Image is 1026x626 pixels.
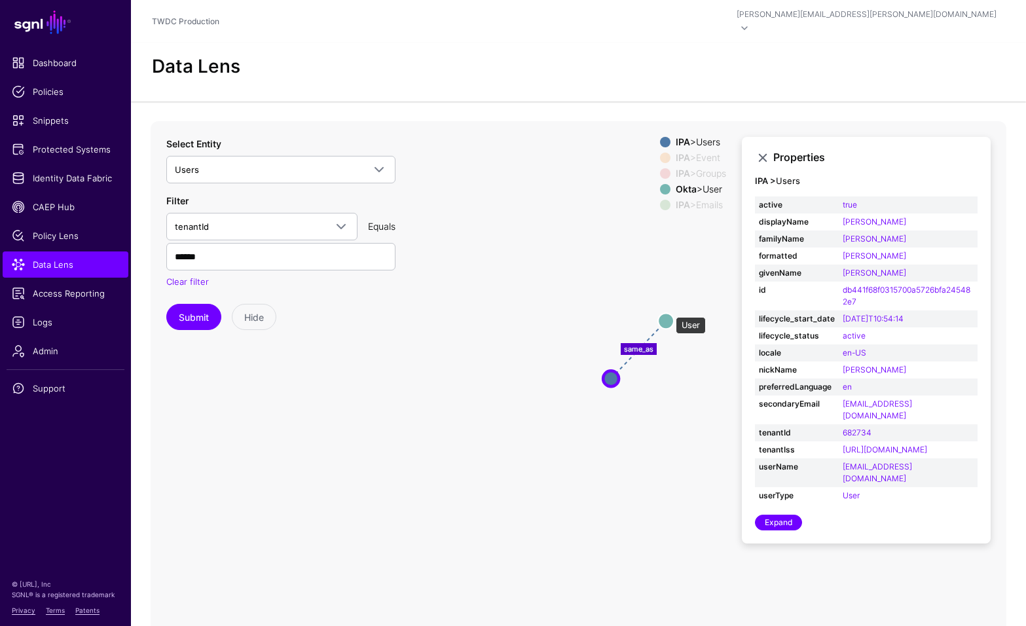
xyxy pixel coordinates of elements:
[12,172,119,185] span: Identity Data Fabric
[3,309,128,335] a: Logs
[843,382,852,392] a: en
[843,365,906,375] a: [PERSON_NAME]
[737,9,997,20] div: [PERSON_NAME][EMAIL_ADDRESS][PERSON_NAME][DOMAIN_NAME]
[759,216,835,228] strong: displayName
[843,314,904,323] a: [DATE]T10:54:14
[12,579,119,589] p: © [URL], Inc
[152,16,219,26] a: TWDC Production
[843,285,970,306] a: db441f68f0315700a5726bfa245482e7
[3,79,128,105] a: Policies
[759,347,835,359] strong: locale
[676,199,690,210] strong: IPA
[843,200,857,210] a: true
[759,313,835,325] strong: lifecycle_start_date
[759,233,835,245] strong: familyName
[75,606,100,614] a: Patents
[759,250,835,262] strong: formatted
[676,136,690,147] strong: IPA
[673,168,729,179] div: > Groups
[12,316,119,329] span: Logs
[755,515,802,530] a: Expand
[676,183,697,194] strong: Okta
[759,461,835,473] strong: userName
[175,164,199,175] span: Users
[843,399,912,420] a: [EMAIL_ADDRESS][DOMAIN_NAME]
[3,251,128,278] a: Data Lens
[843,462,912,483] a: [EMAIL_ADDRESS][DOMAIN_NAME]
[175,221,209,232] span: tenantId
[8,8,123,37] a: SGNL
[166,276,209,287] a: Clear filter
[3,223,128,249] a: Policy Lens
[676,317,706,334] div: User
[759,199,835,211] strong: active
[3,280,128,306] a: Access Reporting
[12,85,119,98] span: Policies
[759,490,835,502] strong: userType
[12,382,119,395] span: Support
[673,184,729,194] div: > User
[759,364,835,376] strong: nickName
[3,165,128,191] a: Identity Data Fabric
[12,287,119,300] span: Access Reporting
[673,153,729,163] div: > Event
[843,268,906,278] a: [PERSON_NAME]
[624,344,653,354] text: same_as
[843,348,866,358] a: en-US
[3,107,128,134] a: Snippets
[843,234,906,244] a: [PERSON_NAME]
[843,217,906,227] a: [PERSON_NAME]
[759,398,835,410] strong: secondaryEmail
[773,151,978,164] h3: Properties
[676,168,690,179] strong: IPA
[232,304,276,330] button: Hide
[12,606,35,614] a: Privacy
[843,445,927,454] a: [URL][DOMAIN_NAME]
[12,229,119,242] span: Policy Lens
[12,344,119,358] span: Admin
[843,251,906,261] a: [PERSON_NAME]
[166,137,221,151] label: Select Entity
[755,176,978,187] h4: Users
[759,267,835,279] strong: givenName
[843,331,866,341] a: active
[152,56,240,78] h2: Data Lens
[12,143,119,156] span: Protected Systems
[3,338,128,364] a: Admin
[12,200,119,213] span: CAEP Hub
[166,194,189,208] label: Filter
[759,427,835,439] strong: tenantId
[3,194,128,220] a: CAEP Hub
[166,304,221,330] button: Submit
[755,175,776,186] strong: IPA >
[3,136,128,162] a: Protected Systems
[12,589,119,600] p: SGNL® is a registered trademark
[12,258,119,271] span: Data Lens
[843,490,860,500] a: User
[759,444,835,456] strong: tenantIss
[12,56,119,69] span: Dashboard
[759,381,835,393] strong: preferredLanguage
[759,330,835,342] strong: lifecycle_status
[843,428,871,437] a: 682734
[673,200,729,210] div: > Emails
[12,114,119,127] span: Snippets
[676,152,690,163] strong: IPA
[363,219,401,233] div: Equals
[759,284,835,296] strong: id
[46,606,65,614] a: Terms
[673,137,729,147] div: > Users
[3,50,128,76] a: Dashboard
